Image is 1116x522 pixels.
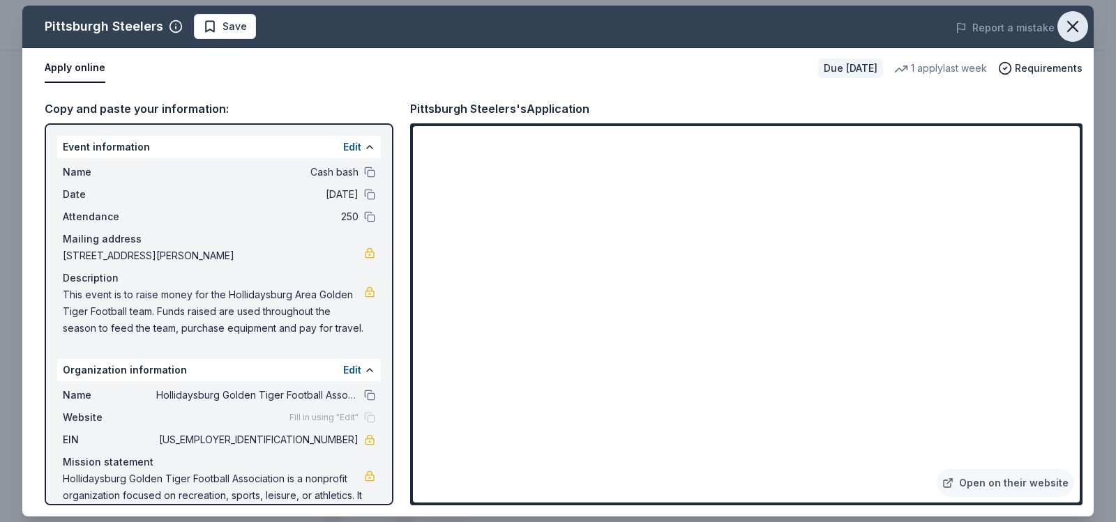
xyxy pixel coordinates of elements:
[343,139,361,155] button: Edit
[289,412,359,423] span: Fill in using "Edit"
[223,18,247,35] span: Save
[45,54,105,83] button: Apply online
[63,454,375,470] div: Mission statement
[194,14,256,39] button: Save
[45,15,163,38] div: Pittsburgh Steelers
[57,359,381,381] div: Organization information
[894,60,987,77] div: 1 apply last week
[156,164,359,181] span: Cash bash
[63,409,156,426] span: Website
[63,286,364,337] span: This event is to raise money for the Hollidaysburg Area Golden Tiger Football team. Funds raised ...
[63,387,156,404] span: Name
[63,247,364,264] span: [STREET_ADDRESS][PERSON_NAME]
[156,431,359,448] span: [US_EMPLOYER_IDENTIFICATION_NUMBER]
[343,362,361,378] button: Edit
[63,231,375,247] div: Mailing address
[1015,60,1083,77] span: Requirements
[818,59,883,78] div: Due [DATE]
[57,136,381,158] div: Event information
[45,100,393,118] div: Copy and paste your information:
[63,270,375,286] div: Description
[63,470,364,521] span: Hollidaysburg Golden Tiger Football Association is a nonprofit organization focused on recreation...
[998,60,1083,77] button: Requirements
[937,469,1074,497] a: Open on their website
[956,20,1055,36] button: Report a mistake
[63,164,156,181] span: Name
[156,208,359,225] span: 250
[156,387,359,404] span: Hollidaysburg Golden Tiger Football Association
[156,186,359,203] span: [DATE]
[410,100,589,118] div: Pittsburgh Steelers's Application
[63,208,156,225] span: Attendance
[63,431,156,448] span: EIN
[63,186,156,203] span: Date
